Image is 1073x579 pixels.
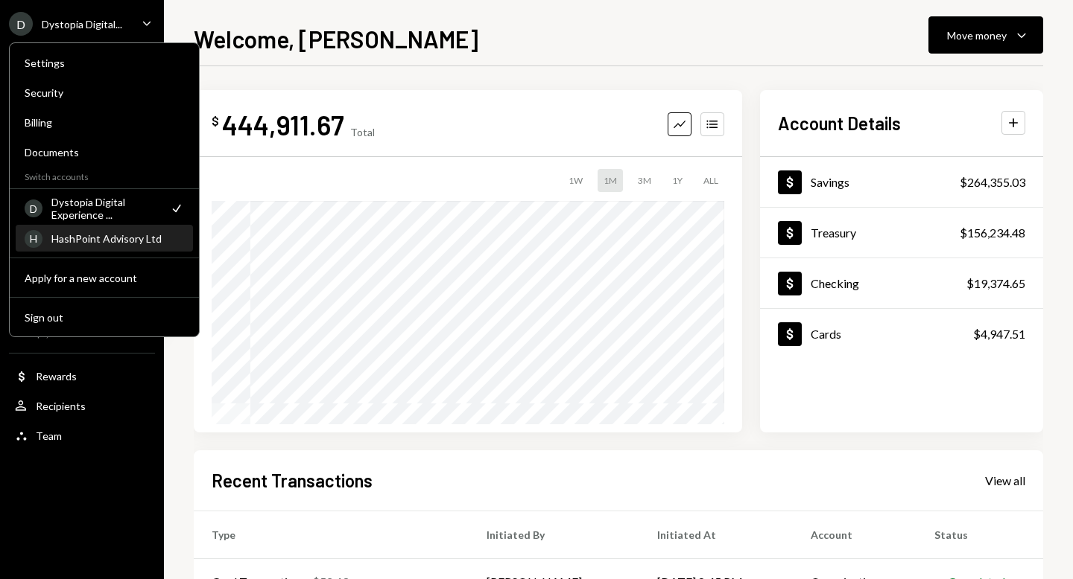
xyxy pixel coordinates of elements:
div: Dystopia Digital Experience ... [51,196,160,221]
div: 444,911.67 [222,108,344,141]
div: Move money [947,28,1007,43]
a: Recipients [9,392,155,419]
th: Status [917,511,1043,558]
a: Savings$264,355.03 [760,157,1043,207]
div: HashPoint Advisory Ltd [51,232,184,245]
div: H [25,230,42,248]
a: Security [16,79,193,106]
div: $156,234.48 [960,224,1025,242]
div: Savings [811,175,849,189]
a: Documents [16,138,193,165]
div: Total [350,126,375,138]
a: Cards$4,947.51 [760,309,1043,359]
a: Settings [16,49,193,76]
div: $ [212,114,219,129]
div: 1M [598,169,623,192]
div: Switch accounts [10,168,199,182]
h2: Account Details [778,111,901,135]
div: 1W [563,169,589,192]
th: Initiated At [639,511,793,558]
div: ALL [697,169,724,192]
a: Team [9,422,155,449]
a: Treasury$156,234.48 [760,208,1043,257]
div: $264,355.03 [960,173,1025,191]
div: Treasury [811,225,856,240]
div: Team [36,429,62,442]
a: HHashPoint Advisory Ltd [16,225,193,252]
th: Type [194,511,469,558]
div: D [25,199,42,217]
div: Sign out [25,311,184,324]
div: Apply for a new account [25,272,184,284]
div: Rewards [36,370,77,383]
div: $19,374.65 [966,275,1025,292]
div: $4,947.51 [973,325,1025,343]
a: Rewards [9,362,155,389]
h1: Welcome, [PERSON_NAME] [194,24,478,54]
th: Initiated By [469,511,639,558]
a: Billing [16,109,193,135]
a: View all [985,472,1025,488]
div: 3M [632,169,657,192]
div: Recipients [36,400,86,412]
div: Documents [25,146,184,159]
div: Dystopia Digital... [42,18,122,31]
div: Billing [25,116,184,129]
button: Apply for a new account [16,265,193,292]
button: Move money [928,16,1043,54]
div: D [9,12,33,36]
a: Checking$19,374.65 [760,258,1043,308]
div: Security [25,86,184,99]
div: Cards [811,327,841,341]
button: Sign out [16,304,193,331]
div: View all [985,473,1025,488]
h2: Recent Transactions [212,468,373,493]
div: Settings [25,57,184,69]
div: 1Y [666,169,689,192]
th: Account [793,511,917,558]
div: Checking [811,276,859,290]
